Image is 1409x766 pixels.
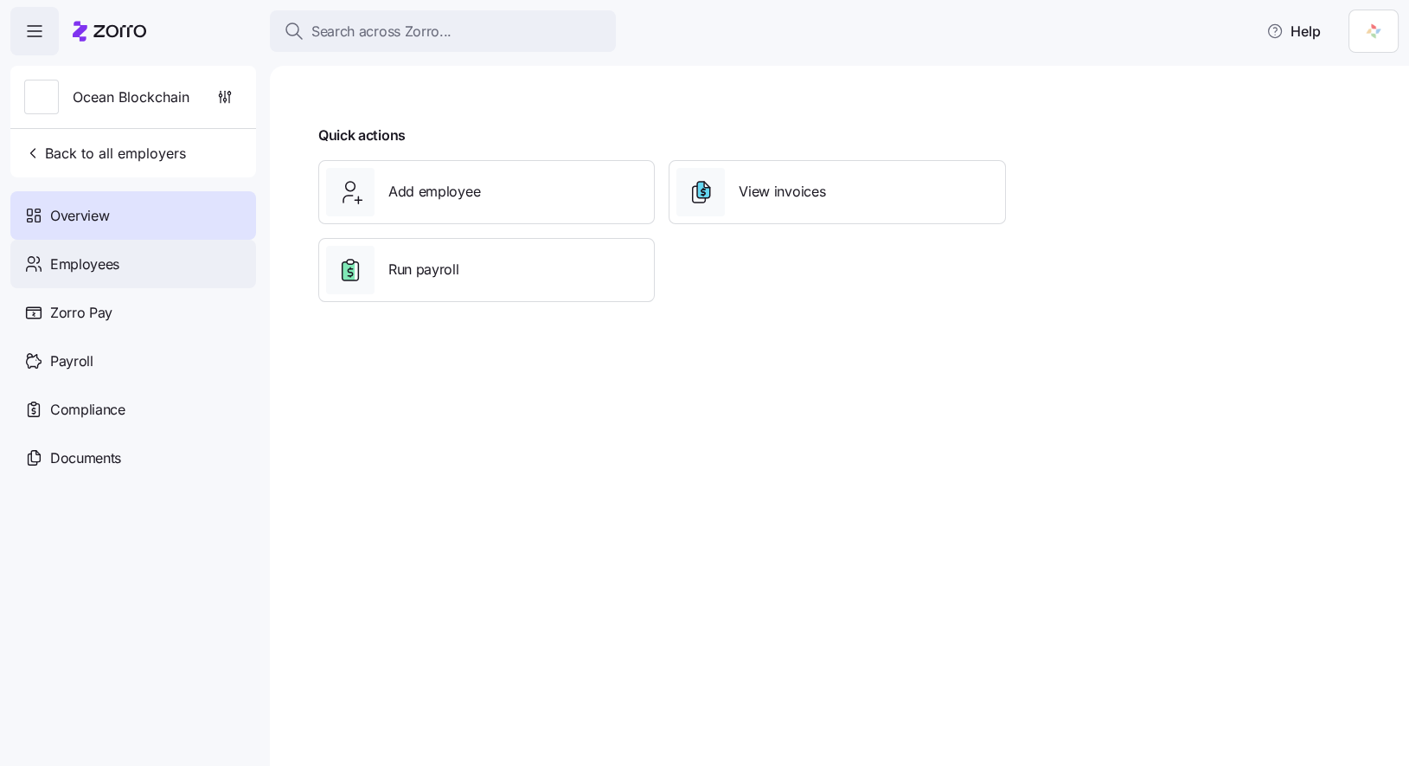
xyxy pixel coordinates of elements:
span: Run payroll [388,259,458,280]
a: Zorro Pay [10,288,256,337]
span: Back to all employers [24,143,186,164]
span: Ocean Blockchain [73,87,189,108]
span: Quick actions [318,125,406,146]
button: Help [1252,14,1335,48]
span: Add employee [388,181,480,203]
span: Zorro Pay [50,302,112,324]
span: Employees [50,254,119,275]
span: Payroll [50,351,93,372]
a: Overview [10,191,256,240]
span: Search across Zorro... [311,21,452,42]
span: View invoices [739,181,825,203]
span: Documents [50,447,121,469]
button: Back to all employers [17,136,193,171]
a: Employees [10,240,256,288]
span: Help [1266,21,1321,42]
a: Compliance [10,385,256,434]
img: 5711ede7-1a95-4d76-b346-8039fc8124a1-1741415864132.png [1360,17,1387,45]
span: Compliance [50,399,125,421]
span: Overview [50,205,109,227]
a: Documents [10,434,256,482]
button: Search across Zorro... [270,10,616,52]
a: Payroll [10,337,256,385]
